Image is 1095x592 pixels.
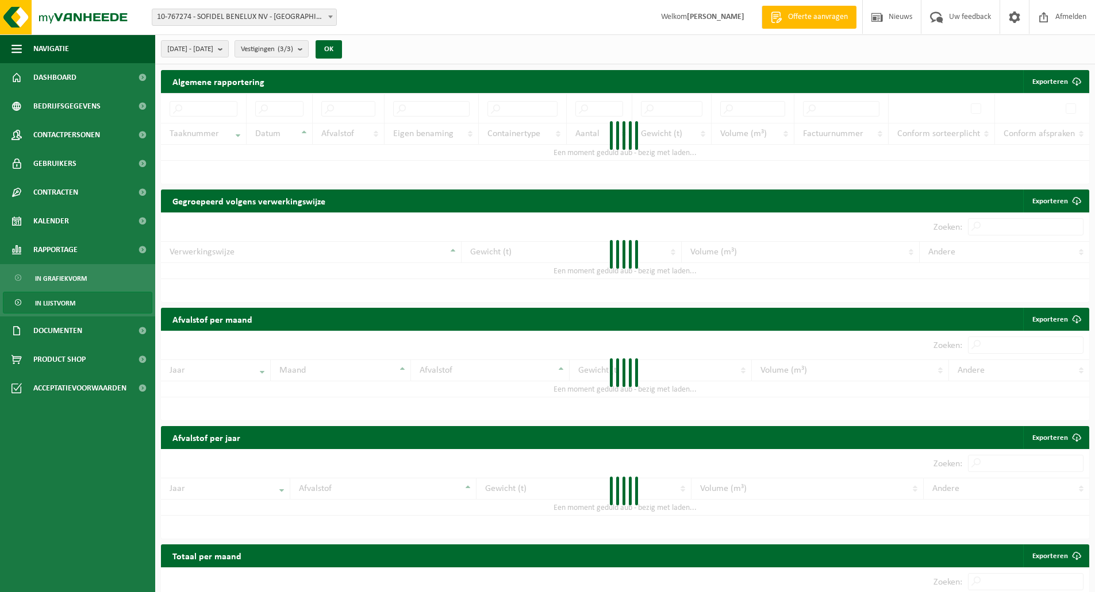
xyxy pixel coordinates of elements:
h2: Afvalstof per maand [161,308,264,330]
h2: Algemene rapportering [161,70,276,93]
span: Gebruikers [33,149,76,178]
a: In lijstvorm [3,292,152,314]
count: (3/3) [278,45,293,53]
a: Offerte aanvragen [762,6,856,29]
span: Vestigingen [241,41,293,58]
span: Dashboard [33,63,76,92]
span: Documenten [33,316,82,345]
a: Exporteren [1023,308,1088,331]
span: Contracten [33,178,78,207]
h2: Gegroepeerd volgens verwerkingswijze [161,189,337,212]
span: Kalender [33,207,69,235]
span: Product Shop [33,345,86,374]
a: Exporteren [1023,189,1088,212]
span: Contactpersonen [33,121,100,149]
button: Exporteren [1023,70,1088,93]
span: 10-767274 - SOFIDEL BENELUX NV - DUFFEL [152,9,336,25]
button: Vestigingen(3/3) [235,40,309,57]
span: In grafiekvorm [35,268,87,289]
button: [DATE] - [DATE] [161,40,229,57]
a: Exporteren [1023,544,1088,567]
button: OK [316,40,342,59]
span: Acceptatievoorwaarden [33,374,126,403]
span: Rapportage [33,235,78,264]
h2: Afvalstof per jaar [161,426,252,448]
span: Navigatie [33,34,69,63]
h2: Totaal per maand [161,544,253,567]
span: 10-767274 - SOFIDEL BENELUX NV - DUFFEL [152,9,337,26]
span: [DATE] - [DATE] [167,41,213,58]
span: In lijstvorm [35,292,75,314]
a: Exporteren [1023,426,1088,449]
span: Offerte aanvragen [785,11,851,23]
strong: [PERSON_NAME] [687,13,744,21]
span: Bedrijfsgegevens [33,92,101,121]
a: In grafiekvorm [3,267,152,289]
